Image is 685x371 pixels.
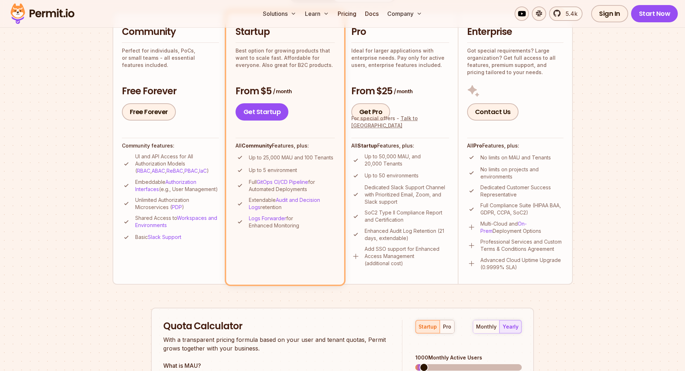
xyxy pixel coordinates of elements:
[549,6,583,21] a: 5.4k
[351,115,449,129] div: For special offers -
[163,361,389,370] h3: What is MAU?
[249,197,320,210] a: Audit and Decision Logs
[473,142,482,149] strong: Pro
[561,9,577,18] span: 5.4k
[163,335,389,353] p: With a transparent pricing formula based on your user and tenant quotas, Permit grows together wi...
[135,234,181,241] p: Basic
[249,154,333,161] p: Up to 25,000 MAU and 100 Tenants
[357,142,377,149] strong: Startup
[365,227,449,242] p: Enhanced Audit Log Retention (21 days, extendable)
[365,209,449,223] p: SoC2 Type II Compliance Report and Certification
[199,168,207,174] a: IaC
[236,26,335,39] h2: Startup
[480,221,527,234] a: On-Prem
[467,142,563,149] h4: All Features, plus:
[394,88,412,95] span: / month
[351,47,449,69] p: Ideal for larger applications with enterprise needs. Pay only for active users, enterprise featur...
[467,26,563,39] h2: Enterprise
[135,196,219,211] p: Unlimited Authorization Microservices ( )
[7,1,78,26] img: Permit logo
[148,234,181,240] a: Slack Support
[365,153,449,167] p: Up to 50,000 MAU, and 20,000 Tenants
[236,142,335,149] h4: All Features, plus:
[273,88,292,95] span: / month
[480,166,563,180] p: No limits on projects and environments
[302,6,332,21] button: Learn
[415,354,522,361] div: 1000 Monthly Active Users
[242,142,272,149] strong: Community
[351,85,449,98] h3: From $25
[257,179,308,185] a: GitOps CI/CD Pipeline
[467,103,519,121] a: Contact Us
[184,168,198,174] a: PBAC
[631,5,678,22] a: Start Now
[351,103,391,121] a: Get Pro
[480,257,563,271] p: Advanced Cloud Uptime Upgrade (0.9999% SLA)
[249,178,335,193] p: Full for Automated Deployments
[365,245,449,267] p: Add SSO support for Enhanced Access Management (additional cost)
[467,47,563,76] p: Got special requirements? Large organization? Get full access to all features, premium support, a...
[135,214,219,229] p: Shared Access to
[236,47,335,69] p: Best option for growing products that want to scale fast. Affordable for everyone. Also great for...
[172,204,182,210] a: PDP
[249,215,286,221] a: Logs Forwarder
[135,179,196,192] a: Authorization Interfaces
[152,168,165,174] a: ABAC
[351,142,449,149] h4: All Features, plus:
[137,168,150,174] a: RBAC
[480,184,563,198] p: Dedicated Customer Success Representative
[335,6,359,21] a: Pricing
[122,103,176,121] a: Free Forever
[236,103,289,121] a: Get Startup
[443,323,451,330] div: pro
[135,178,219,193] p: Embeddable (e.g., User Management)
[480,238,563,253] p: Professional Services and Custom Terms & Conditions Agreement
[236,85,335,98] h3: From $5
[249,196,335,211] p: Extendable retention
[384,6,425,21] button: Company
[166,168,183,174] a: ReBAC
[260,6,299,21] button: Solutions
[122,85,219,98] h3: Free Forever
[249,167,297,174] p: Up to 5 environment
[591,5,628,22] a: Sign In
[480,220,563,235] p: Multi-Cloud and Deployment Options
[476,323,497,330] div: monthly
[163,320,389,333] h2: Quota Calculator
[249,215,335,229] p: for Enhanced Monitoring
[351,26,449,39] h2: Pro
[365,172,419,179] p: Up to 50 environments
[362,6,382,21] a: Docs
[480,202,563,216] p: Full Compliance Suite (HIPAA BAA, GDPR, CCPA, SoC2)
[122,26,219,39] h2: Community
[365,184,449,205] p: Dedicated Slack Support Channel with Prioritized Email, Zoom, and Slack support
[122,47,219,69] p: Perfect for individuals, PoCs, or small teams - all essential features included.
[135,153,219,175] p: UI and API Access for All Authorization Models ( , , , , )
[480,154,551,161] p: No limits on MAU and Tenants
[122,142,219,149] h4: Community features:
